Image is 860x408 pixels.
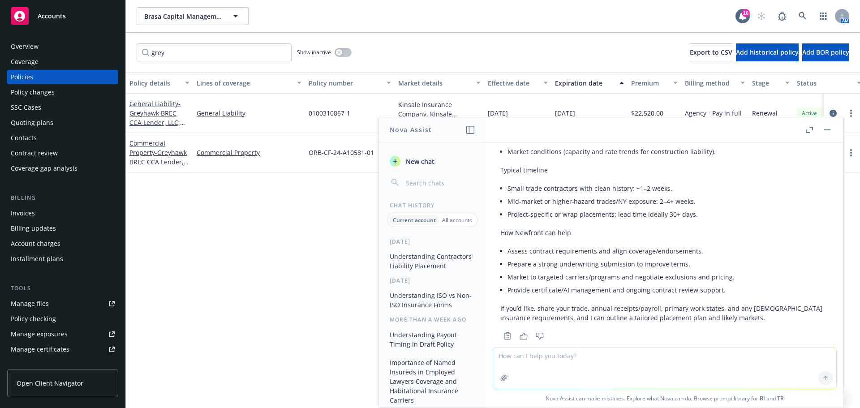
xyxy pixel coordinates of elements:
a: Commercial Property [197,148,301,157]
button: Market details [395,72,484,94]
p: Typical timeline [500,165,829,175]
a: Overview [7,39,118,54]
span: Agency - Pay in full [685,108,742,118]
button: New chat [386,153,479,169]
a: Switch app [814,7,832,25]
h1: Nova Assist [390,125,432,134]
div: Installment plans [11,252,63,266]
div: Tools [7,284,118,293]
p: All accounts [442,216,472,224]
p: Current account [393,216,436,224]
span: - Greyhawk BREC CCA Lender, LLC; [PERSON_NAME] Investment Group [129,148,189,194]
span: $22,520.00 [631,108,663,118]
a: BI [760,395,765,402]
div: Coverage gap analysis [11,161,77,176]
a: Search [794,7,812,25]
a: Coverage [7,55,118,69]
svg: Copy to clipboard [503,332,512,340]
button: Effective date [484,72,551,94]
a: Manage exposures [7,327,118,341]
span: [DATE] [555,108,575,118]
li: Market to targeted carriers/programs and negotiate exclusions and pricing. [507,271,829,283]
div: Policy changes [11,85,55,99]
button: Export to CSV [690,43,732,61]
div: Quoting plans [11,116,53,130]
a: Report a Bug [773,7,791,25]
a: Policy changes [7,85,118,99]
li: Mid‑market or higher‑hazard trades/NY exposure: 2–4+ weeks. [507,195,829,208]
div: Coverage [11,55,39,69]
div: [DATE] [379,238,486,245]
a: Account charges [7,236,118,251]
div: More than a week ago [379,316,486,323]
button: Policy details [126,72,193,94]
button: Add historical policy [736,43,799,61]
div: Lines of coverage [197,78,292,88]
p: If you’d like, share your trade, annual receipts/payroll, primary work states, and any [DEMOGRAPH... [500,304,829,322]
div: Kinsale Insurance Company, Kinsale Insurance, Amwins [398,100,481,119]
div: Manage exposures [11,327,68,341]
li: Project‑specific or wrap placements: lead time ideally 30+ days. [507,208,829,221]
a: more [846,108,856,119]
button: Brasa Capital Management, LLC [137,7,249,25]
div: Policy number [309,78,381,88]
div: Contract review [11,146,58,160]
span: Add BOR policy [802,48,849,56]
a: General Liability [197,108,301,118]
div: Status [797,78,851,88]
div: Policies [11,70,33,84]
span: Renewal [752,108,778,118]
a: Installment plans [7,252,118,266]
div: Policy checking [11,312,56,326]
div: Manage claims [11,357,56,372]
span: Show inactive [297,48,331,56]
div: Chat History [379,202,486,209]
li: Market conditions (capacity and rate trends for construction liability). [507,145,829,158]
button: Policy number [305,72,395,94]
li: Small trade contractors with clean history: ~1–2 weeks. [507,182,829,195]
div: Contacts [11,131,37,145]
div: Expiration date [555,78,614,88]
div: Stage [752,78,780,88]
div: Billing [7,193,118,202]
a: Policy checking [7,312,118,326]
a: Commercial Property [129,139,187,194]
a: Manage certificates [7,342,118,356]
a: Policies [7,70,118,84]
a: Contract review [7,146,118,160]
div: Effective date [488,78,538,88]
div: Billing updates [11,221,56,236]
span: New chat [404,157,434,166]
a: circleInformation [828,108,838,119]
a: Contacts [7,131,118,145]
span: Accounts [38,13,66,20]
div: Billing method [685,78,735,88]
li: Prepare a strong underwriting submission to improve terms. [507,258,829,271]
div: Overview [11,39,39,54]
p: How Newfront can help [500,228,829,237]
a: Manage claims [7,357,118,372]
div: [DATE] [379,277,486,284]
span: 0100310867-1 [309,108,350,118]
button: Billing method [681,72,748,94]
button: Importance of Named Insureds in Employed Lawyers Coverage and Habitational Insurance Carriers [386,355,479,408]
a: Quoting plans [7,116,118,130]
span: Nova Assist can make mistakes. Explore what Nova can do: Browse prompt library for and [490,389,840,408]
input: Search chats [404,176,475,189]
span: ORB-CF-24-A10581-01 [309,148,374,157]
span: Active [800,109,818,117]
div: Market details [398,78,471,88]
a: Coverage gap analysis [7,161,118,176]
li: Assess contract requirements and align coverage/endorsements. [507,245,829,258]
button: Understanding Payout Timing in Draft Policy [386,327,479,352]
button: Understanding ISO vs Non-ISO Insurance Forms [386,288,479,312]
button: Thumbs down [533,330,547,342]
span: Add historical policy [736,48,799,56]
span: Export to CSV [690,48,732,56]
div: 16 [742,9,750,17]
a: more [846,147,856,158]
button: Premium [628,72,681,94]
div: Account charges [11,236,60,251]
div: Premium [631,78,668,88]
